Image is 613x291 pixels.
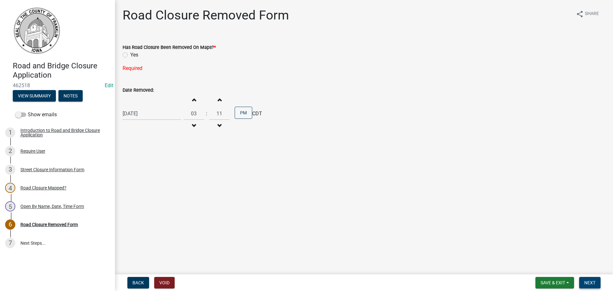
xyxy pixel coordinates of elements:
[20,222,78,227] div: Road Closure Removed Form
[535,277,574,288] button: Save & Exit
[123,8,289,23] h1: Road Closure Removed Form
[123,107,181,120] input: mm/dd/yyyy
[204,110,209,118] div: :
[576,10,584,18] i: share
[20,167,84,172] div: Street Closure Information Form
[252,110,262,118] span: CDT
[20,204,84,209] div: Open By Name, Date, Time Form
[105,82,113,88] a: Edit
[5,146,15,156] div: 2
[571,8,604,20] button: shareShare
[13,61,110,80] h4: Road and Bridge Closure Application
[13,90,56,102] button: View Summary
[105,82,113,88] wm-modal-confirm: Edit Application Number
[58,90,83,102] button: Notes
[130,51,138,59] label: Yes
[13,7,61,55] img: Franklin County, Iowa
[5,165,15,175] div: 3
[20,186,66,190] div: Road Closure Mapped?
[541,280,565,285] span: Save & Exit
[15,111,57,119] label: Show emails
[20,149,45,153] div: Require User
[209,107,230,120] input: Minutes
[13,82,102,88] span: 462518
[123,65,605,72] div: Required
[58,94,83,99] wm-modal-confirm: Notes
[123,88,154,93] label: Date Removed:
[13,94,56,99] wm-modal-confirm: Summary
[154,277,175,288] button: Void
[123,45,216,50] label: Has Road Closure Been Removed On Maps?
[132,280,144,285] span: Back
[585,10,599,18] span: Share
[584,280,595,285] span: Next
[5,183,15,193] div: 4
[184,107,204,120] input: Hours
[235,107,252,119] button: PM
[5,127,15,138] div: 1
[579,277,601,288] button: Next
[5,238,15,248] div: 7
[5,201,15,211] div: 5
[20,128,105,137] div: Introduction to Road and Bridge Closure Application
[127,277,149,288] button: Back
[5,219,15,230] div: 6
